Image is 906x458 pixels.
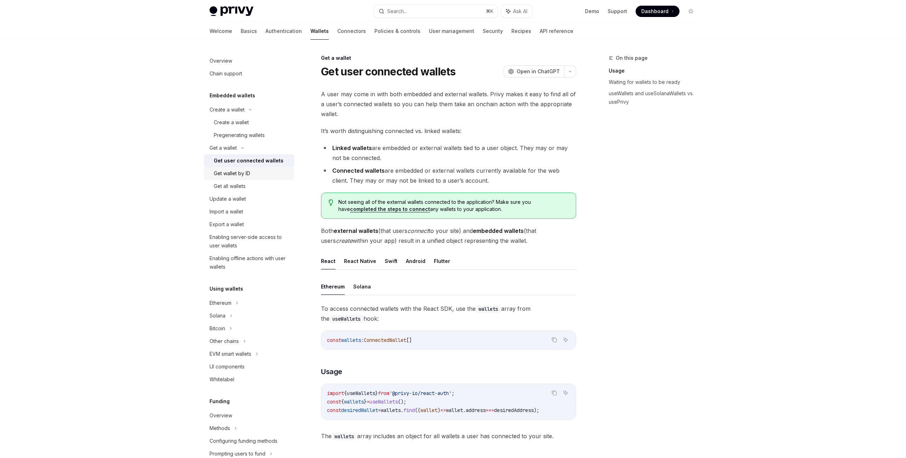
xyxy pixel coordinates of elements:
[369,399,398,405] span: useWallets
[609,88,702,108] a: useWallets and useSolanaWallets vs. usePrivy
[210,254,290,271] div: Enabling offline actions with user wallets
[407,227,429,234] em: connect
[204,252,294,273] a: Enabling offline actions with user wallets
[504,65,564,78] button: Open in ChatGPT
[204,435,294,447] a: Configuring funding methods
[486,8,493,14] span: ⌘ K
[214,156,283,165] div: Get user connected wallets
[210,207,243,216] div: Import a wallet
[210,220,244,229] div: Export a wallet
[210,233,290,250] div: Enabling server-side access to user wallets
[327,407,341,413] span: const
[321,89,576,119] span: A user may come in with both embedded and external wallets. Privy makes it easy to find all of a ...
[341,399,344,405] span: {
[609,65,702,76] a: Usage
[344,253,376,269] button: React Native
[387,7,407,16] div: Search...
[334,227,378,234] strong: external wallets
[321,278,345,295] button: Ethereum
[364,399,367,405] span: }
[210,397,230,406] h5: Funding
[466,407,486,413] span: address
[210,437,277,445] div: Configuring funding methods
[501,5,532,18] button: Ask AI
[341,407,378,413] span: desiredWallet
[204,218,294,231] a: Export a wallet
[550,388,559,397] button: Copy the contents from the code block
[321,166,576,185] li: are embedded or external wallets currently available for the web client. They may or may not be l...
[367,399,369,405] span: =
[486,407,494,413] span: ===
[636,6,679,17] a: Dashboard
[327,390,344,396] span: import
[327,399,341,405] span: const
[415,407,420,413] span: ((
[321,143,576,163] li: are embedded or external wallets tied to a user object. They may or may not be connected.
[210,57,232,65] div: Overview
[329,315,363,323] code: useWallets
[204,373,294,386] a: Whitelabel
[210,285,243,293] h5: Using wallets
[210,91,255,100] h5: Embedded wallets
[321,253,336,269] button: React
[511,23,531,40] a: Recipes
[540,23,573,40] a: API reference
[338,199,569,213] span: Not seeing all of the external wallets connected to the application? Make sure you have any walle...
[210,6,253,16] img: light logo
[353,278,371,295] button: Solana
[483,23,503,40] a: Security
[406,253,425,269] button: Android
[381,407,401,413] span: wallets
[204,154,294,167] a: Get user connected wallets
[210,450,265,458] div: Prompting users to fund
[210,362,245,371] div: UI components
[204,55,294,67] a: Overview
[429,23,474,40] a: User management
[328,199,333,206] svg: Tip
[534,407,539,413] span: );
[344,390,347,396] span: {
[378,390,389,396] span: from
[204,205,294,218] a: Import a wallet
[214,182,246,190] div: Get all wallets
[341,337,361,343] span: wallets
[210,350,251,358] div: EVM smart wallets
[204,180,294,193] a: Get all wallets
[685,6,696,17] button: Toggle dark mode
[321,126,576,136] span: It’s worth distinguishing connected vs. linked wallets:
[347,390,375,396] span: useWallets
[332,433,357,440] code: wallets
[452,390,454,396] span: ;
[321,55,576,62] div: Get a wallet
[364,337,406,343] span: ConnectedWallet
[204,360,294,373] a: UI components
[204,231,294,252] a: Enabling server-side access to user wallets
[210,299,231,307] div: Ethereum
[616,54,648,62] span: On this page
[350,206,430,212] a: completed the steps to connect
[550,335,559,344] button: Copy the contents from the code block
[321,367,342,377] span: Usage
[210,424,230,433] div: Methods
[374,23,420,40] a: Policies & controls
[214,131,265,139] div: Pregenerating wallets
[494,407,534,413] span: desiredAddress
[374,5,498,18] button: Search...⌘K
[378,407,381,413] span: =
[434,253,450,269] button: Flutter
[403,407,415,413] span: find
[463,407,466,413] span: .
[389,390,452,396] span: '@privy-io/react-auth'
[332,144,372,151] strong: Linked wallets
[420,407,437,413] span: wallet
[210,375,234,384] div: Whitelabel
[440,407,446,413] span: =>
[204,167,294,180] a: Get wallet by ID
[473,227,524,234] strong: embedded wallets
[214,118,249,127] div: Create a wallet
[210,311,225,320] div: Solana
[204,67,294,80] a: Chain support
[210,337,239,345] div: Other chains
[641,8,669,15] span: Dashboard
[210,324,225,333] div: Bitcoin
